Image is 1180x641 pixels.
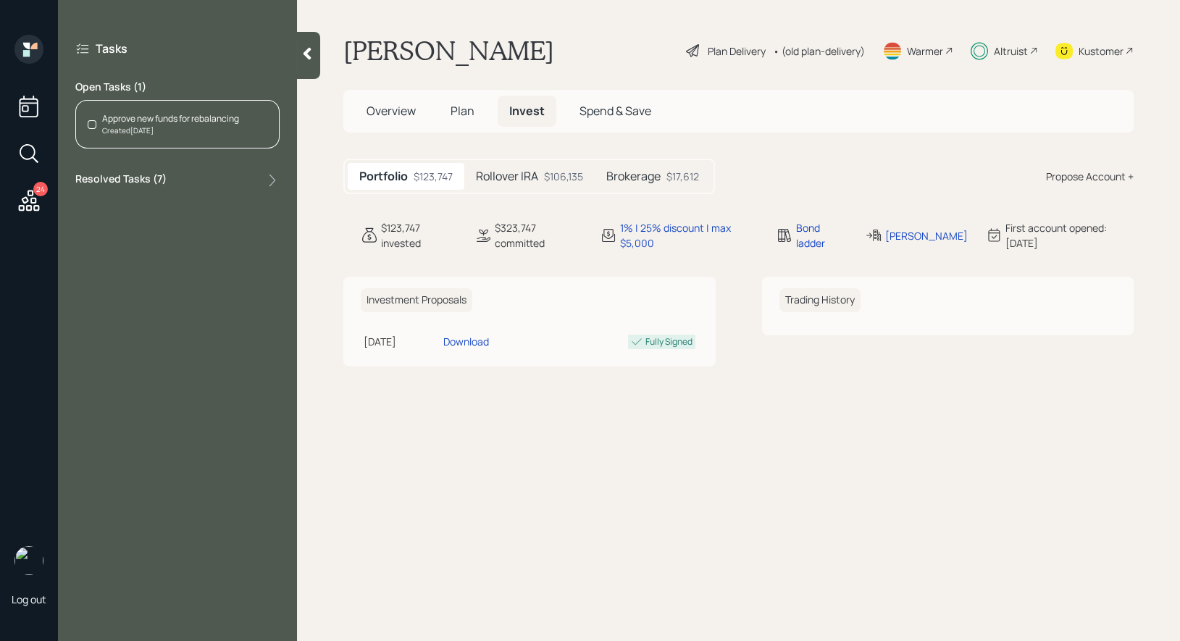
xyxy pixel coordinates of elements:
div: 24 [33,182,48,196]
div: $106,135 [544,169,583,184]
img: treva-nostdahl-headshot.png [14,546,43,575]
h6: Investment Proposals [361,288,472,312]
div: Propose Account + [1046,169,1134,184]
span: Overview [367,103,416,119]
div: First account opened: [DATE] [1005,220,1134,251]
span: Plan [451,103,474,119]
span: Invest [509,103,545,119]
div: Bond ladder [796,220,848,251]
div: Warmer [907,43,943,59]
h5: Rollover IRA [476,169,538,183]
div: Created [DATE] [102,125,239,136]
div: [PERSON_NAME] [885,228,968,243]
div: $123,747 [414,169,453,184]
div: Altruist [994,43,1028,59]
div: Fully Signed [645,335,692,348]
label: Resolved Tasks ( 7 ) [75,172,167,189]
div: • (old plan-delivery) [773,43,865,59]
div: Approve new funds for rebalancing [102,112,239,125]
span: Spend & Save [579,103,651,119]
div: $123,747 invested [381,220,457,251]
h5: Brokerage [606,169,661,183]
h6: Trading History [779,288,861,312]
h5: Portfolio [359,169,408,183]
h1: [PERSON_NAME] [343,35,554,67]
div: $323,747 committed [495,220,582,251]
div: Plan Delivery [708,43,766,59]
div: Log out [12,592,46,606]
div: Kustomer [1079,43,1123,59]
label: Open Tasks ( 1 ) [75,80,280,94]
div: 1% | 25% discount | max $5,000 [620,220,758,251]
div: [DATE] [364,334,438,349]
div: $17,612 [666,169,699,184]
label: Tasks [96,41,127,56]
div: Download [443,334,489,349]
